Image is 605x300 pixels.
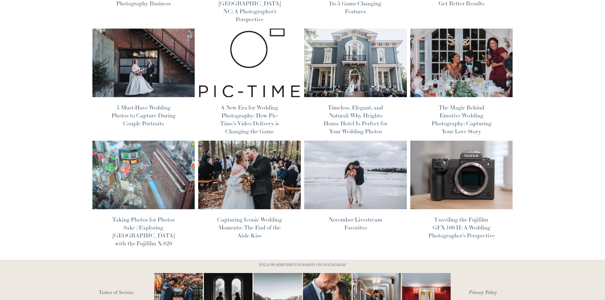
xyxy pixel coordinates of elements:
img: Unveiling the Fujifilm GFX 100 II: A Wedding Photographer's Perspective [410,140,513,209]
a: Timeless, Elegant, and Natural: Why Heights House Hotel Is Perfect for Your Wedding Photos [324,104,387,135]
a: Unveiling the Fujifilm GFX 100 II: A Wedding Photographer's Perspective [428,216,495,239]
p: FOLLOW @JBIVPHOTOGRAPHY ON INSTAGRAM [247,262,358,269]
a: The Magic Behind Emotive Wedding Photography: Capturing Your Love Story [432,104,492,135]
img: The Magic Behind Emotive Wedding Photography: Capturing Your Love Story [410,28,513,97]
a: Privacy Policy [469,288,525,298]
a: Taking Photos for Photos Sake | Exploring [GEOGRAPHIC_DATA] with the Fujifilm X-S20 [112,216,175,247]
img: Timeless, Elegant, and Natural: Why Heights House Hotel Is Perfect for Your Wedding Photos [304,28,407,97]
a: 5 Must-Have Wedding Photos to Capture During Couple Portraits [111,104,176,127]
img: Taking Photos for Photos Sake | Exploring Japan with the Fujifilm X-S20 [92,140,195,209]
a: A New Era for Wedding Photography: How Pic-Time's Video Delivery is Changing the Game [220,104,279,135]
img: 5 Must-Have Wedding Photos to Capture During Couple Portraits [92,28,195,97]
a: Capturing Iconic Wedding Moments: The End of the Aisle Kiss [217,216,282,239]
a: Terms of Service [99,288,173,298]
img: November Livestream Favorites [304,140,407,209]
img: A New Era for Wedding Photography: How Pic-Time's Video Delivery is Changing the Game [198,28,301,97]
img: Capturing Iconic Wedding Moments: The End of the Aisle Kiss [198,140,301,209]
a: November Livestream Favorites [328,216,382,231]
